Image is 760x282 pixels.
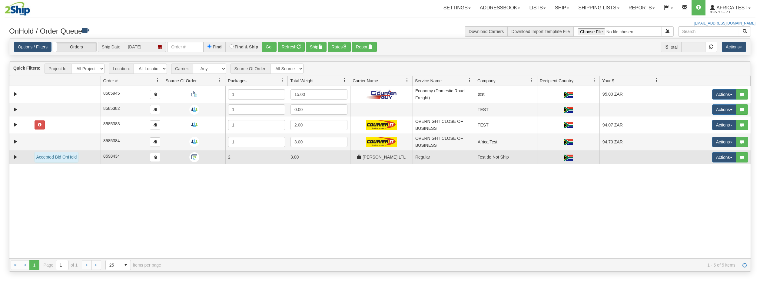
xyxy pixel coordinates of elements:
td: Economy (Domestic Road Freight) [413,86,475,103]
a: Addressbook [475,0,525,15]
a: Refresh [740,260,749,270]
span: 3.00 [290,155,299,159]
img: CourierIT [366,137,397,147]
span: select [121,260,131,270]
button: Actions [712,89,736,100]
span: 8585384 [103,138,120,143]
a: Expand [12,138,19,146]
a: Source Of Order filter column settings [215,75,225,86]
a: Settings [439,0,475,15]
span: 8565945 [103,91,120,96]
button: Copy to clipboard [150,105,160,114]
a: Expand [12,90,19,98]
span: Order # [103,78,118,84]
a: Service Name filter column settings [464,75,475,86]
span: Recipient Country [540,78,573,84]
td: OVERNIGHT CLOSE OF BUSINESS [413,116,475,133]
span: Project Id: [45,64,71,74]
a: Carrier Name filter column settings [402,75,412,86]
td: TEST [475,116,537,133]
img: Request [189,105,199,115]
input: Order # [167,42,204,52]
input: Import [574,26,662,37]
button: Actions [712,120,736,130]
label: Quick Filters: [13,65,40,71]
button: Copy to clipboard [150,120,160,130]
a: [EMAIL_ADDRESS][DOMAIN_NAME] [694,21,755,25]
label: Find [213,45,222,49]
td: 95.00 ZAR [599,86,662,103]
span: Source Of Order [165,78,197,84]
span: Service Name [415,78,442,84]
img: ZA [564,107,573,113]
td: Africa Test [475,133,537,150]
span: Carrier Name [353,78,378,84]
span: Packages [228,78,246,84]
h3: OnHold / Order Queue [9,26,376,35]
img: Courier Guy [366,89,397,99]
span: Company [477,78,496,84]
button: Search [739,26,751,37]
button: Go! [262,42,277,52]
td: OVERNIGHT CLOSE OF BUSINESS [413,133,475,150]
td: Regular [413,150,475,164]
span: 25 [109,262,117,268]
a: Total Weight filter column settings [340,75,350,86]
button: Refresh [278,42,305,52]
button: Ship [306,42,327,52]
span: 8585383 [103,121,120,126]
span: items per page [105,260,161,270]
input: Search [678,26,739,37]
a: Packages filter column settings [277,75,287,86]
td: 94.07 ZAR [599,116,662,133]
button: Actions [712,104,736,115]
span: Carrier: [171,64,193,74]
a: Download Import Template File [511,29,570,34]
span: Total [661,42,682,52]
a: Options / Filters [14,42,51,52]
img: ZA [564,139,573,145]
span: 2 [228,155,231,159]
td: 94.70 ZAR [599,133,662,150]
a: Reports [624,0,659,15]
span: Africa Test [715,5,748,10]
a: Download Carriers [469,29,504,34]
a: Shipping lists [574,0,624,15]
span: 3065 / User 1 [710,9,755,15]
span: Ship Date [98,42,124,52]
input: Page 1 [56,260,68,270]
span: Page of 1 [44,260,78,270]
div: Accepted Bid OnHold [35,152,79,162]
img: ZA [564,122,573,128]
span: Page sizes drop down [105,260,131,270]
span: 8598434 [103,154,120,159]
td: test [475,86,537,103]
img: ZA [564,92,573,98]
a: Lists [525,0,550,15]
div: grid toolbar [9,62,751,76]
span: Page 1 [29,260,39,270]
button: Actions [712,152,736,162]
button: Copy to clipboard [150,90,160,99]
a: Expand [12,153,19,161]
span: 1 - 5 of 5 items [170,263,735,267]
span: Your $ [602,78,614,84]
td: TEST [475,103,537,116]
img: Request [189,120,199,130]
a: Ship [550,0,574,15]
img: ZA [564,155,573,161]
button: Report [352,42,377,52]
img: API [189,152,199,162]
a: Recipient Country filter column settings [589,75,599,86]
a: Your $ filter column settings [652,75,662,86]
button: Actions [712,137,736,147]
span: Location: [109,64,134,74]
img: CourierIT [366,120,397,130]
img: logo3065.jpg [5,2,31,17]
span: [PERSON_NAME] LTL [363,155,406,159]
a: Expand [12,106,19,113]
button: Copy to clipboard [150,137,160,146]
label: Find & Ship [235,45,258,49]
button: Copy to clipboard [150,153,160,162]
button: Rates [328,42,351,52]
